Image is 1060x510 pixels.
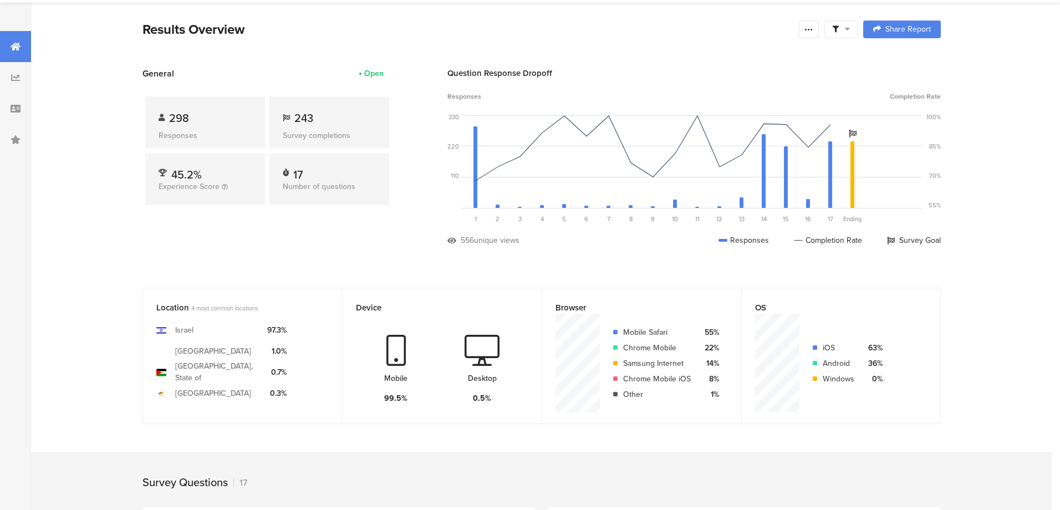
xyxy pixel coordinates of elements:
span: Completion Rate [890,91,941,101]
span: 12 [716,215,722,223]
span: 6 [584,215,588,223]
span: General [142,67,174,80]
div: 17 [233,476,247,489]
div: Windows [823,373,854,385]
span: 11 [695,215,700,223]
div: 36% [863,358,883,369]
div: 556 [461,234,474,246]
div: 99.5% [384,392,407,404]
span: 243 [294,110,313,126]
div: 8% [700,373,719,385]
div: unique views [474,234,519,246]
div: Responses [718,234,769,246]
div: [GEOGRAPHIC_DATA] [175,387,251,399]
span: 14 [761,215,767,223]
div: Ending [842,215,864,223]
div: OS [755,302,909,314]
div: Survey completions [283,130,376,141]
div: Open [364,68,384,79]
div: 22% [700,342,719,354]
div: 0% [863,373,883,385]
div: 97.3% [267,324,287,336]
div: Completion Rate [794,234,862,246]
div: Device [356,302,510,314]
div: 0.5% [473,392,491,404]
span: 5 [562,215,566,223]
span: Responses [447,91,481,101]
div: [GEOGRAPHIC_DATA], State of [175,360,258,384]
div: Question Response Dropoff [447,67,941,79]
div: Survey Goal [887,234,941,246]
div: 55% [700,327,719,338]
div: Mobile Safari [623,327,691,338]
div: 0.7% [267,366,287,378]
span: 7 [607,215,610,223]
div: 1% [700,389,719,400]
span: 13 [739,215,745,223]
div: 110 [451,171,459,180]
div: Results Overview [142,19,793,39]
div: Samsung Internet [623,358,691,369]
span: 15 [783,215,789,223]
div: Android [823,358,854,369]
div: Chrome Mobile iOS [623,373,691,385]
div: Other [623,389,691,400]
div: Israel [175,324,193,336]
span: Number of questions [283,181,355,192]
span: 9 [651,215,655,223]
span: 45.2% [171,166,202,183]
span: 298 [169,110,189,126]
div: 17 [293,166,303,177]
div: 85% [929,142,941,151]
div: 0.3% [267,387,287,399]
div: 100% [926,113,941,121]
span: Experience Score [159,181,220,192]
span: 3 [518,215,522,223]
div: iOS [823,342,854,354]
div: Desktop [468,373,497,384]
div: [GEOGRAPHIC_DATA] [175,345,251,357]
div: Chrome Mobile [623,342,691,354]
div: Responses [159,130,252,141]
div: 220 [447,142,459,151]
div: Mobile [384,373,407,384]
div: 330 [449,113,459,121]
div: 63% [863,342,883,354]
div: Location [156,302,310,314]
span: 8 [629,215,633,223]
i: Survey Goal [849,130,857,137]
span: 17 [828,215,833,223]
div: 70% [929,171,941,180]
div: 1.0% [267,345,287,357]
span: Share Report [885,25,931,33]
span: 16 [805,215,811,223]
div: 14% [700,358,719,369]
div: Survey Questions [142,474,228,491]
span: 4 [541,215,544,223]
div: 55% [929,201,941,210]
span: 4 most common locations [191,304,258,313]
span: 10 [672,215,678,223]
span: 2 [496,215,500,223]
div: Browser [556,302,710,314]
span: 1 [475,215,477,223]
